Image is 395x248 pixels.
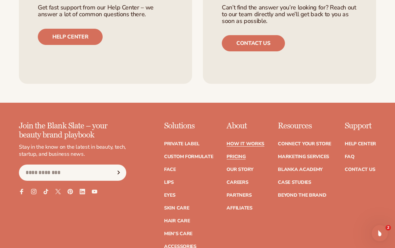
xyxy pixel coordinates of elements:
[227,142,264,146] a: How It Works
[278,122,331,130] p: Resources
[278,180,311,185] a: Case Studies
[345,154,354,159] a: FAQ
[345,142,376,146] a: Help Center
[345,167,375,172] a: Contact Us
[222,35,285,51] a: Contact us
[164,122,213,130] p: Solutions
[372,225,388,241] iframe: Intercom live chat
[164,167,176,172] a: Face
[345,122,376,130] p: Support
[227,206,252,210] a: Affiliates
[19,144,126,158] p: Stay in the know on the latest in beauty, tech, startup, and business news.
[227,193,252,198] a: Partners
[227,154,245,159] a: Pricing
[164,219,190,223] a: Hair Care
[164,206,189,210] a: Skin Care
[386,225,391,230] span: 2
[164,180,174,185] a: Lips
[278,142,331,146] a: Connect your store
[164,193,176,198] a: Eyes
[278,193,326,198] a: Beyond the brand
[164,142,199,146] a: Private label
[222,4,357,24] p: Can’t find the answer you’re looking for? Reach out to our team directly and we’ll get back to yo...
[19,122,126,140] p: Join the Blank Slate – your beauty brand playbook
[227,180,248,185] a: Careers
[278,167,323,172] a: Blanka Academy
[111,165,126,181] button: Subscribe
[38,4,173,18] p: Get fast support from our Help Center – we answer a lot of common questions there.
[278,154,329,159] a: Marketing services
[38,29,103,45] a: Help center
[164,231,192,236] a: Men's Care
[227,167,253,172] a: Our Story
[164,154,213,159] a: Custom formulate
[227,122,264,130] p: About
